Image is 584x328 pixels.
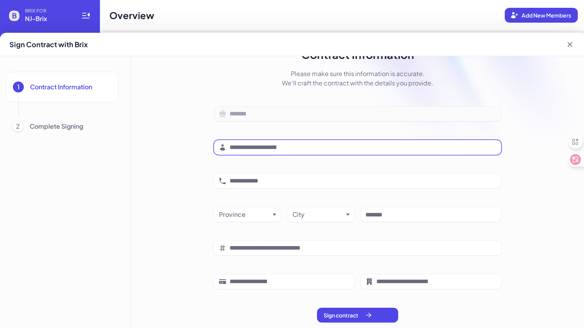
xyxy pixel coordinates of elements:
[219,210,270,219] button: Province
[214,78,501,88] p: We’ll craft the contract with the details you provide.
[214,69,501,78] p: Please make sure this information is accurate.
[292,210,343,219] button: City
[30,82,112,92] p: Contract Information
[219,210,246,219] div: Province
[324,311,372,319] div: Sign contract
[13,82,24,92] div: 1
[317,308,398,323] button: Sign contract
[12,121,23,132] div: 2
[30,122,112,131] p: Complete Signing
[292,210,304,219] div: City
[9,39,575,50] div: Sign Contract with Brix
